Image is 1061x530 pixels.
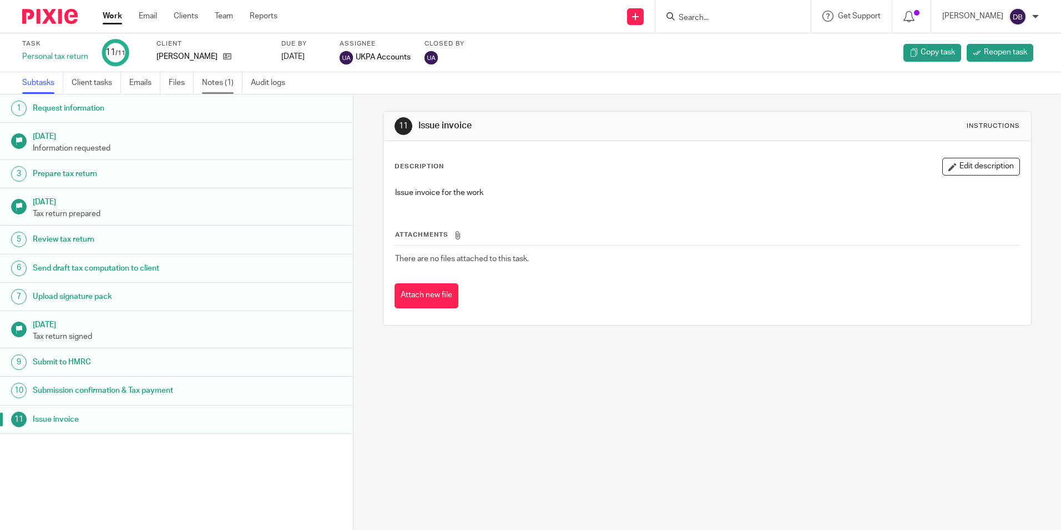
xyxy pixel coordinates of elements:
[33,231,239,248] h1: Review tax return
[967,44,1033,62] a: Reopen task
[281,51,326,62] div: [DATE]
[942,158,1020,176] button: Edit description
[72,72,121,94] a: Client tasks
[395,162,444,171] p: Description
[395,232,448,238] span: Attachments
[22,72,63,94] a: Subtasks
[215,11,233,22] a: Team
[33,128,342,142] h1: [DATE]
[33,382,239,399] h1: Submission confirmation & Tax payment
[22,51,88,62] div: Personal tax return
[340,51,353,64] img: UKPA Accounts
[984,47,1027,58] span: Reopen task
[250,11,277,22] a: Reports
[169,72,194,94] a: Files
[903,44,961,62] a: Copy task
[11,166,27,182] div: 3
[11,232,27,247] div: 5
[11,261,27,276] div: 6
[11,412,27,427] div: 11
[11,354,27,370] div: 9
[202,72,242,94] a: Notes (1)
[139,11,157,22] a: Email
[33,208,342,219] p: Tax return prepared
[33,331,342,342] p: Tax return signed
[395,117,412,135] div: 11
[11,383,27,398] div: 10
[156,39,267,48] label: Client
[1009,8,1027,26] img: svg%3E
[33,354,239,371] h1: Submit to HMRC
[425,39,464,48] label: Closed by
[251,72,294,94] a: Audit logs
[921,47,955,58] span: Copy task
[678,13,777,23] input: Search
[33,166,239,182] h1: Prepare tax return
[33,411,239,428] h1: Issue invoice
[22,39,88,48] label: Task
[340,39,411,48] label: Assignee
[33,100,239,117] h1: Request information
[281,39,326,48] label: Due by
[33,194,342,208] h1: [DATE]
[942,11,1003,22] p: [PERSON_NAME]
[103,11,122,22] a: Work
[223,52,231,61] i: Open client page
[129,72,160,94] a: Emails
[967,122,1020,131] div: Instructions
[33,317,342,331] h1: [DATE]
[418,120,731,132] h1: Issue invoice
[11,101,27,116] div: 1
[33,288,239,305] h1: Upload signature pack
[115,50,125,56] small: /11
[174,11,198,22] a: Clients
[11,289,27,304] div: 7
[356,52,411,63] span: UKPA Accounts
[105,46,125,59] div: 11
[838,12,881,20] span: Get Support
[22,9,78,24] img: Pixie
[395,187,1019,198] p: Issue invoice for the work
[156,51,218,62] p: [PERSON_NAME]
[156,51,218,62] span: Charles Godot
[425,51,438,64] img: UKPA Accounts
[395,255,529,263] span: There are no files attached to this task.
[33,260,239,277] h1: Send draft tax computation to client
[395,283,458,308] button: Attach new file
[33,143,342,154] p: Information requested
